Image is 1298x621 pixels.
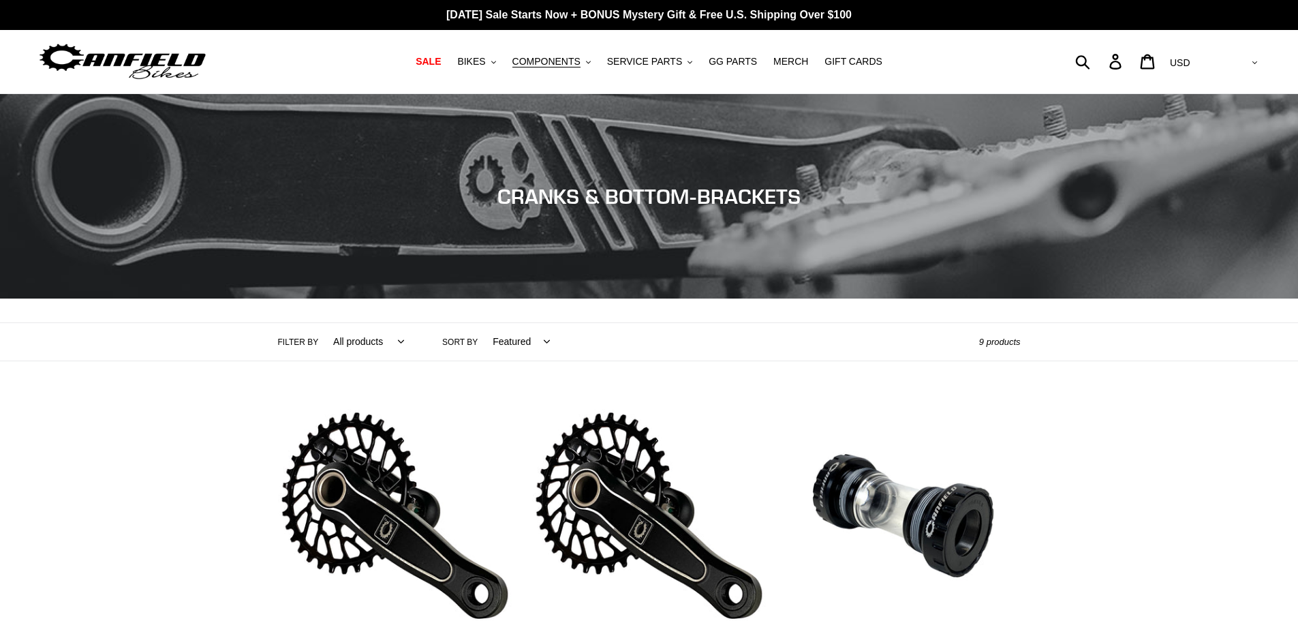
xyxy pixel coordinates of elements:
[773,56,808,67] span: MERCH
[607,56,682,67] span: SERVICE PARTS
[824,56,882,67] span: GIFT CARDS
[512,56,581,67] span: COMPONENTS
[450,52,502,71] button: BIKES
[767,52,815,71] a: MERCH
[497,184,801,209] span: CRANKS & BOTTOM-BRACKETS
[278,336,319,348] label: Filter by
[457,56,485,67] span: BIKES
[416,56,441,67] span: SALE
[818,52,889,71] a: GIFT CARDS
[979,337,1021,347] span: 9 products
[600,52,699,71] button: SERVICE PARTS
[1083,46,1117,76] input: Search
[709,56,757,67] span: GG PARTS
[409,52,448,71] a: SALE
[506,52,598,71] button: COMPONENTS
[442,336,478,348] label: Sort by
[702,52,764,71] a: GG PARTS
[37,40,208,83] img: Canfield Bikes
